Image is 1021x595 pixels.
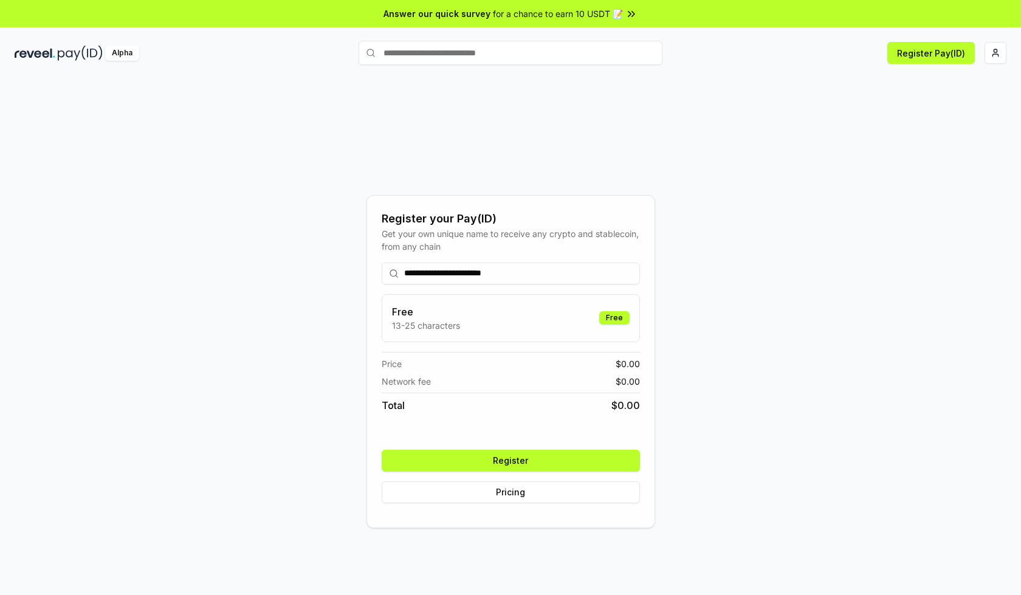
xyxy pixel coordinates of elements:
span: Price [382,357,402,370]
p: 13-25 characters [392,319,460,332]
button: Register Pay(ID) [887,42,975,64]
img: pay_id [58,46,103,61]
span: $ 0.00 [616,357,640,370]
h3: Free [392,304,460,319]
span: for a chance to earn 10 USDT 📝 [493,7,623,20]
button: Register [382,450,640,472]
div: Alpha [105,46,139,61]
span: $ 0.00 [616,375,640,388]
div: Register your Pay(ID) [382,210,640,227]
span: Total [382,398,405,413]
div: Get your own unique name to receive any crypto and stablecoin, from any chain [382,227,640,253]
span: Answer our quick survey [383,7,490,20]
div: Free [599,311,630,325]
span: $ 0.00 [611,398,640,413]
button: Pricing [382,481,640,503]
span: Network fee [382,375,431,388]
img: reveel_dark [15,46,55,61]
